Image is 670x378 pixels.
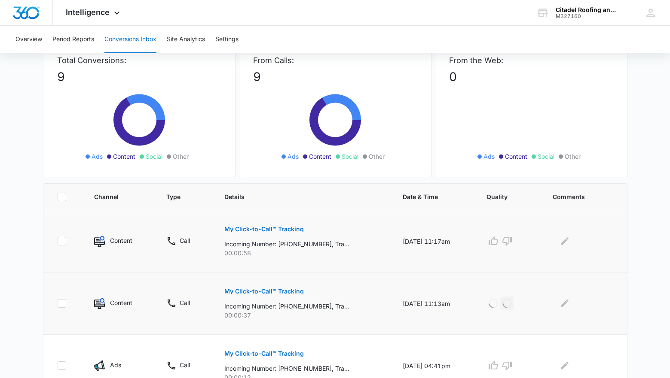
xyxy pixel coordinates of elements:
[224,302,349,311] p: Incoming Number: [PHONE_NUMBER], Tracking Number: [PHONE_NUMBER], Ring To: [PHONE_NUMBER], Caller...
[173,152,189,161] span: Other
[92,152,103,161] span: Ads
[449,68,613,86] p: 0
[167,26,205,53] button: Site Analytics
[558,359,572,372] button: Edit Comments
[483,152,495,161] span: Ads
[110,360,121,369] p: Ads
[309,152,331,161] span: Content
[180,360,190,369] p: Call
[369,152,385,161] span: Other
[110,236,132,245] p: Content
[505,152,527,161] span: Content
[288,152,299,161] span: Ads
[166,192,191,201] span: Type
[110,298,132,307] p: Content
[224,248,382,257] p: 00:00:58
[224,288,304,294] p: My Click-to-Call™ Tracking
[558,296,572,310] button: Edit Comments
[224,311,382,320] p: 00:00:37
[104,26,156,53] button: Conversions Inbox
[94,192,133,201] span: Channel
[253,68,417,86] p: 9
[57,54,221,66] p: Total Conversions:
[215,26,239,53] button: Settings
[392,210,476,272] td: [DATE] 11:17am
[392,272,476,335] td: [DATE] 11:13am
[565,152,581,161] span: Other
[342,152,358,161] span: Social
[180,236,190,245] p: Call
[224,343,304,364] button: My Click-to-Call™ Tracking
[558,234,572,248] button: Edit Comments
[449,54,613,66] p: From the Web:
[556,6,618,13] div: account name
[556,13,618,19] div: account id
[403,192,453,201] span: Date & Time
[224,226,304,232] p: My Click-to-Call™ Tracking
[146,152,162,161] span: Social
[224,219,304,239] button: My Click-to-Call™ Tracking
[180,298,190,307] p: Call
[224,192,370,201] span: Details
[15,26,42,53] button: Overview
[224,239,349,248] p: Incoming Number: [PHONE_NUMBER], Tracking Number: [PHONE_NUMBER], Ring To: [PHONE_NUMBER], Caller...
[224,351,304,357] p: My Click-to-Call™ Tracking
[253,54,417,66] p: From Calls:
[113,152,135,161] span: Content
[553,192,600,201] span: Comments
[486,192,520,201] span: Quality
[538,152,554,161] span: Social
[224,281,304,302] button: My Click-to-Call™ Tracking
[57,68,221,86] p: 9
[52,26,94,53] button: Period Reports
[66,8,110,17] span: Intelligence
[224,364,349,373] p: Incoming Number: [PHONE_NUMBER], Tracking Number: [PHONE_NUMBER], Ring To: [PHONE_NUMBER], Caller...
